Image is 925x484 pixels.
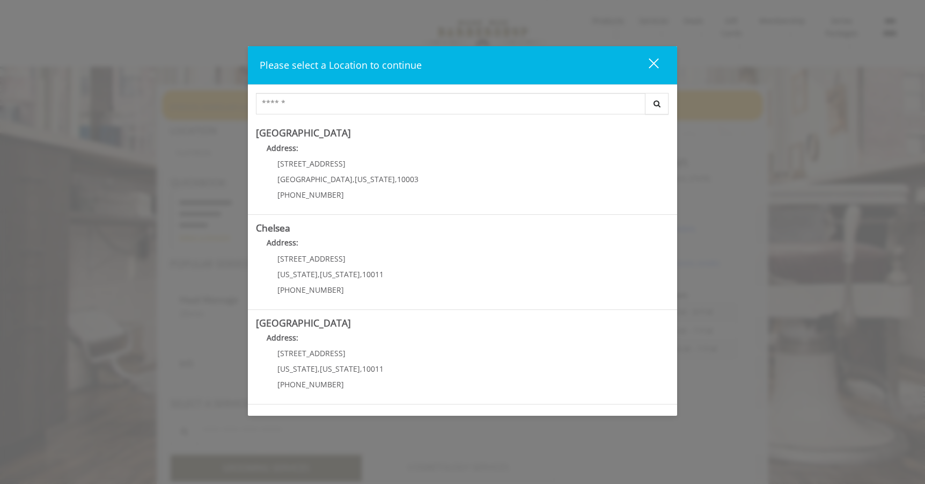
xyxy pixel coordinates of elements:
[277,364,318,374] span: [US_STATE]
[256,126,351,139] b: [GEOGRAPHIC_DATA]
[277,285,344,295] span: [PHONE_NUMBER]
[256,316,351,329] b: [GEOGRAPHIC_DATA]
[320,364,360,374] span: [US_STATE]
[636,57,658,74] div: close dialog
[360,364,362,374] span: ,
[256,221,290,234] b: Chelsea
[355,174,395,184] span: [US_STATE]
[277,348,346,358] span: [STREET_ADDRESS]
[395,174,397,184] span: ,
[256,93,645,114] input: Search Center
[362,269,384,279] span: 10011
[277,379,344,389] span: [PHONE_NUMBER]
[256,93,669,120] div: Center Select
[362,364,384,374] span: 10011
[320,269,360,279] span: [US_STATE]
[277,174,353,184] span: [GEOGRAPHIC_DATA]
[267,237,298,248] b: Address:
[277,158,346,169] span: [STREET_ADDRESS]
[267,333,298,343] b: Address:
[277,190,344,200] span: [PHONE_NUMBER]
[318,269,320,279] span: ,
[353,174,355,184] span: ,
[277,254,346,264] span: [STREET_ADDRESS]
[318,364,320,374] span: ,
[651,100,663,107] i: Search button
[360,269,362,279] span: ,
[629,54,665,76] button: close dialog
[277,269,318,279] span: [US_STATE]
[397,174,419,184] span: 10003
[260,59,422,71] span: Please select a Location to continue
[267,143,298,153] b: Address:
